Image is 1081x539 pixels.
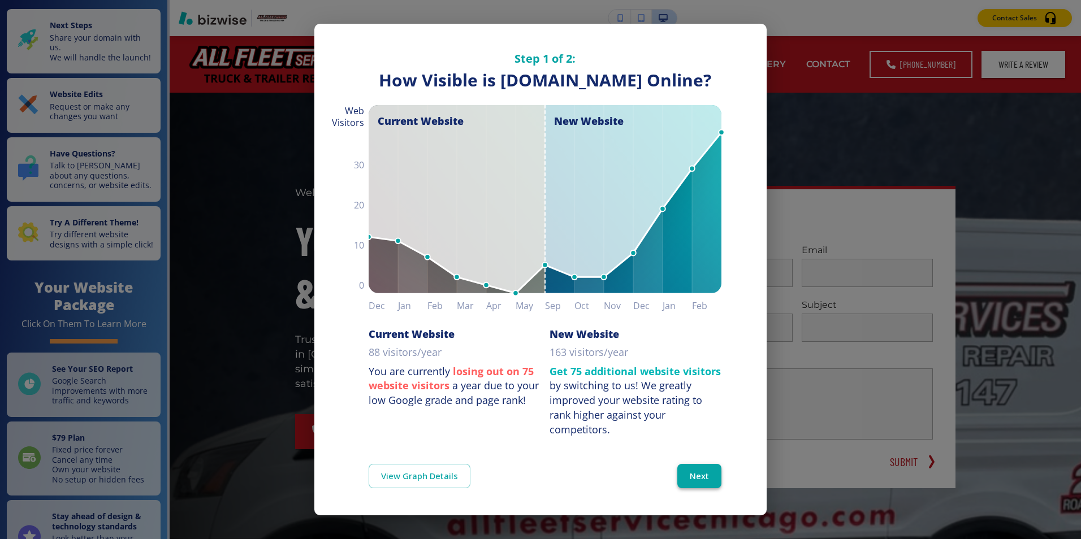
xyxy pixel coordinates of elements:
h6: Apr [486,298,516,314]
strong: losing out on 75 website visitors [369,364,534,393]
h6: Mar [457,298,486,314]
h6: Sep [545,298,574,314]
h6: Jan [663,298,692,314]
strong: Get 75 additional website visitors [550,364,721,378]
h6: Feb [692,298,721,314]
p: 88 visitors/year [369,345,442,360]
button: Next [677,464,721,488]
h6: Feb [427,298,457,314]
a: View Graph Details [369,464,470,488]
h6: Oct [574,298,604,314]
h6: Dec [633,298,663,314]
p: by switching to us! [550,364,721,437]
h6: Current Website [369,327,455,341]
h6: Nov [604,298,633,314]
div: We greatly improved your website rating to rank higher against your competitors. [550,379,702,436]
h6: Dec [369,298,398,314]
p: You are currently a year due to your low Google grade and page rank! [369,364,540,408]
h6: Jan [398,298,427,314]
h6: May [516,298,545,314]
h6: New Website [550,327,619,341]
p: 163 visitors/year [550,345,628,360]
